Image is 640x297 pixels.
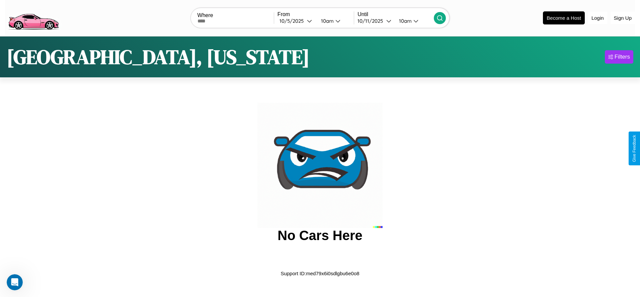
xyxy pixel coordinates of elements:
img: car [257,103,383,228]
h2: No Cars Here [277,228,362,243]
div: 10am [396,18,413,24]
p: Support ID: med79x6i0sdlgbu6e0o8 [281,269,359,278]
button: Login [588,12,607,24]
div: 10 / 11 / 2025 [357,18,386,24]
button: Become a Host [543,11,585,24]
button: 10am [316,17,354,24]
label: Until [357,11,434,17]
button: 10/5/2025 [277,17,316,24]
label: From [277,11,354,17]
label: Where [197,12,274,18]
div: 10am [318,18,335,24]
iframe: Intercom live chat [7,274,23,290]
button: 10am [394,17,434,24]
div: Filters [615,54,630,60]
button: Filters [605,50,633,64]
div: Give Feedback [632,135,637,162]
h1: [GEOGRAPHIC_DATA], [US_STATE] [7,43,310,71]
div: 10 / 5 / 2025 [279,18,307,24]
img: logo [5,3,62,31]
button: Sign Up [611,12,635,24]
